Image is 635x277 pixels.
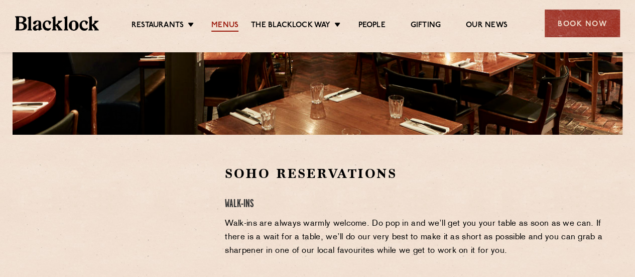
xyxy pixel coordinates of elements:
[225,198,610,211] h4: Walk-Ins
[225,217,610,258] p: Walk-ins are always warmly welcome. Do pop in and we’ll get you your table as soon as we can. If ...
[545,10,620,37] div: Book Now
[132,21,184,32] a: Restaurants
[211,21,238,32] a: Menus
[358,21,385,32] a: People
[251,21,330,32] a: The Blacklock Way
[411,21,441,32] a: Gifting
[225,165,610,182] h2: Soho Reservations
[15,16,99,30] img: BL_Textured_Logo-footer-cropped.svg
[466,21,507,32] a: Our News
